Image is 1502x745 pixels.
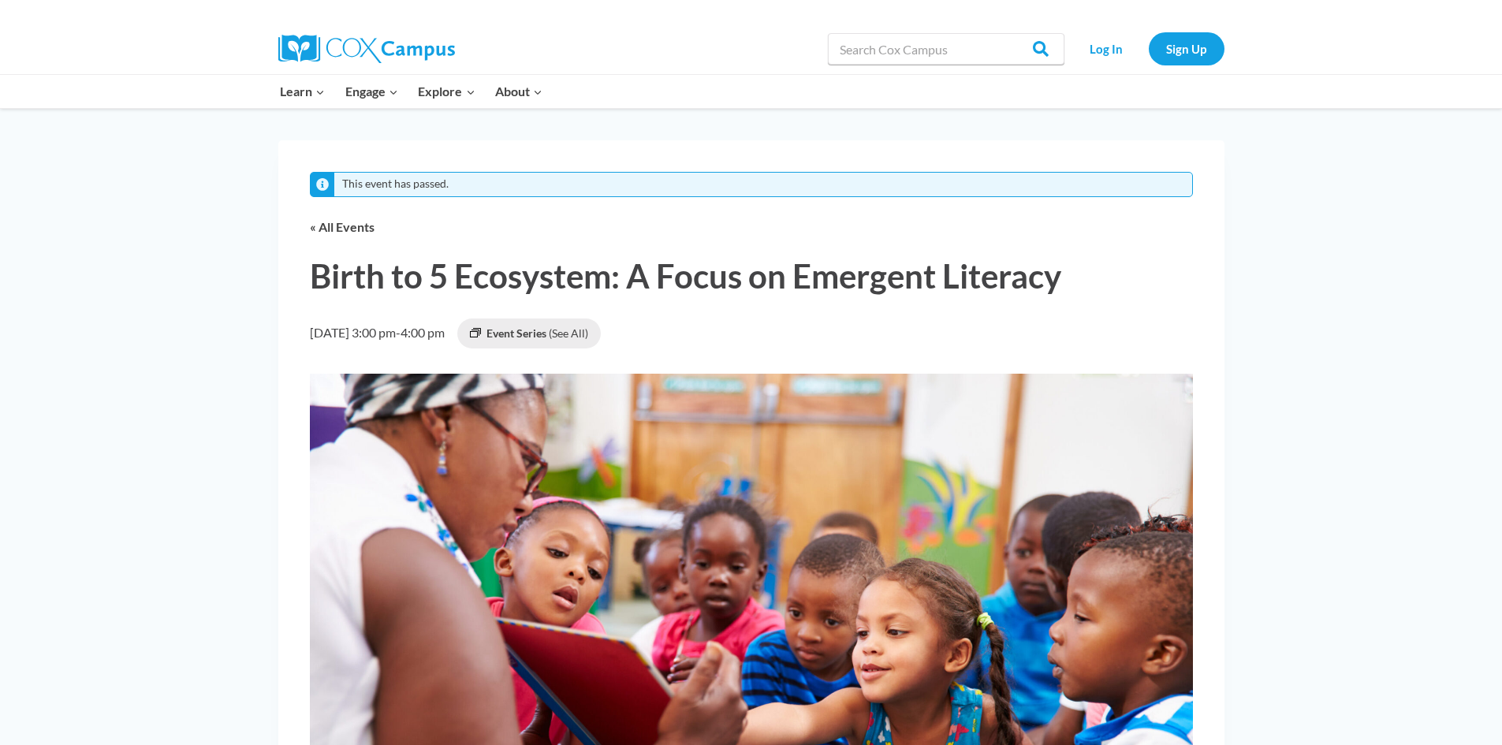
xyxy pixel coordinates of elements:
[1149,32,1224,65] a: Sign Up
[549,326,588,340] a: (See All)
[1072,32,1224,65] nav: Secondary Navigation
[345,81,398,102] span: Engage
[470,325,481,343] em: Event Series
[495,81,542,102] span: About
[310,254,1193,300] h1: Birth to 5 Ecosystem: A Focus on Emergent Literacy
[270,75,553,108] nav: Primary Navigation
[1072,32,1141,65] a: Log In
[310,219,375,234] a: « All Events
[310,322,445,343] h2: -
[401,325,445,340] span: 4:00 pm
[486,326,546,340] span: Event Series
[280,81,325,102] span: Learn
[310,325,396,340] span: [DATE] 3:00 pm
[828,33,1064,65] input: Search Cox Campus
[278,35,455,63] img: Cox Campus
[418,81,475,102] span: Explore
[342,177,449,191] li: This event has passed.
